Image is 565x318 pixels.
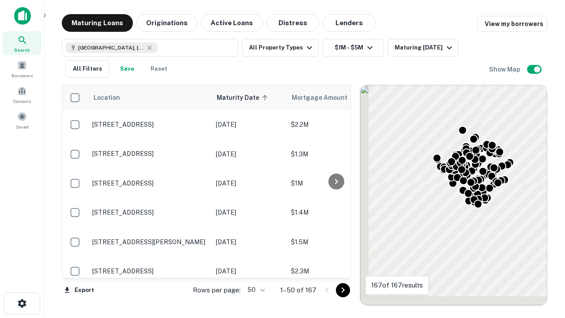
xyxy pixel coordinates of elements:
a: Search [3,31,41,55]
p: $2.2M [291,120,379,129]
th: Mortgage Amount [286,85,384,110]
p: $1.4M [291,208,379,217]
p: $1M [291,178,379,188]
p: [STREET_ADDRESS] [92,150,207,158]
p: 1–50 of 167 [280,285,316,295]
span: Mortgage Amount [292,92,359,103]
button: Go to next page [336,283,350,297]
button: All Property Types [242,39,319,57]
th: Location [88,85,211,110]
button: Distress [266,14,319,32]
p: $1.5M [291,237,379,247]
button: [GEOGRAPHIC_DATA], [GEOGRAPHIC_DATA], [GEOGRAPHIC_DATA] [62,39,238,57]
a: Borrowers [3,57,41,81]
p: 167 of 167 results [371,280,423,291]
span: Maturity Date [217,92,271,103]
img: capitalize-icon.png [14,7,31,25]
a: Saved [3,108,41,132]
p: $1.3M [291,149,379,159]
span: Search [14,46,30,53]
p: [DATE] [216,178,282,188]
button: All Filters [65,60,109,78]
button: Originations [136,14,197,32]
th: Maturity Date [211,85,286,110]
span: Borrowers [11,72,33,79]
p: [STREET_ADDRESS] [92,121,207,129]
button: Active Loans [201,14,263,32]
p: [DATE] [216,208,282,217]
button: Reset [145,60,173,78]
a: Contacts [3,83,41,106]
button: $1M - $5M [322,39,384,57]
p: [DATE] [216,149,282,159]
p: $2.3M [291,266,379,276]
p: [STREET_ADDRESS] [92,267,207,275]
p: [DATE] [216,120,282,129]
p: [STREET_ADDRESS] [92,208,207,216]
span: [GEOGRAPHIC_DATA], [GEOGRAPHIC_DATA], [GEOGRAPHIC_DATA] [78,44,144,52]
p: [STREET_ADDRESS] [92,179,207,187]
span: Location [93,92,120,103]
div: Maturing [DATE] [395,42,455,53]
a: View my borrowers [478,16,547,32]
iframe: Chat Widget [521,247,565,290]
h6: Show Map [489,64,522,74]
p: Rows per page: [193,285,241,295]
span: Contacts [13,98,31,105]
div: 0 0 [360,85,547,305]
span: Saved [16,123,29,130]
p: [STREET_ADDRESS][PERSON_NAME] [92,238,207,246]
button: Maturing Loans [62,14,133,32]
p: [DATE] [216,266,282,276]
button: Maturing [DATE] [388,39,459,57]
div: 50 [244,284,266,296]
button: Lenders [323,14,376,32]
button: Save your search to get updates of matches that match your search criteria. [113,60,141,78]
p: [DATE] [216,237,282,247]
button: Export [62,284,96,297]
